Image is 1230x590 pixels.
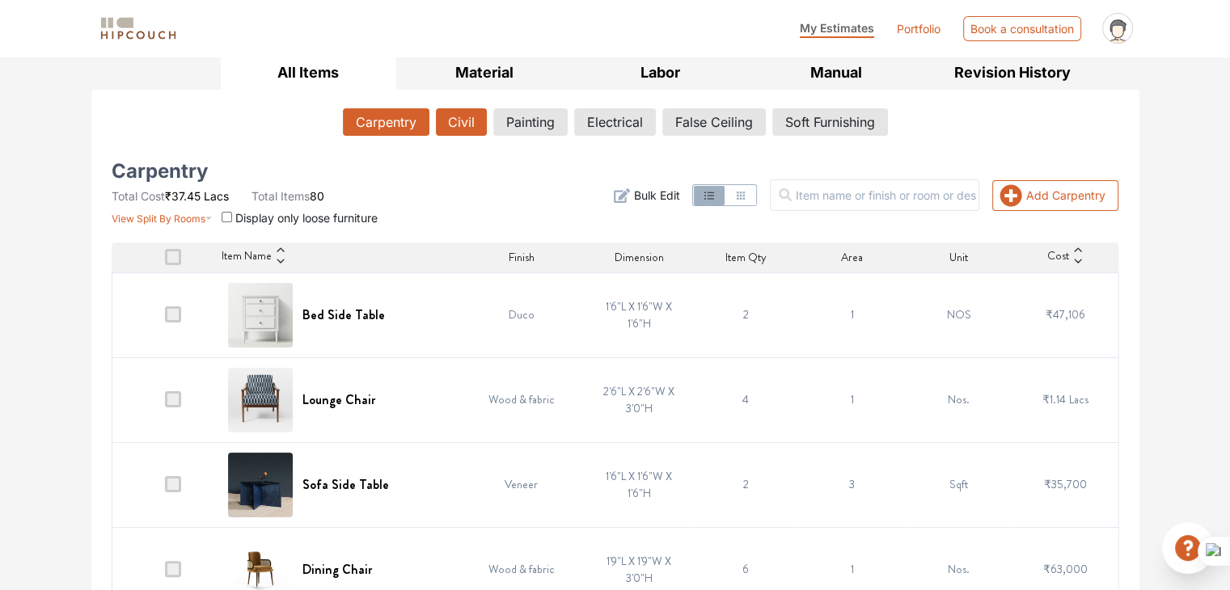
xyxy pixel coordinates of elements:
[98,11,179,47] span: logo-horizontal.svg
[302,477,389,492] h6: Sofa Side Table
[692,357,799,442] td: 4
[586,442,693,527] td: 1'6"L X 1'6"W X 1'6"H
[112,189,165,203] span: Total Cost
[112,165,208,178] h5: Carpentry
[799,442,906,527] td: 3
[748,54,924,91] button: Manual
[633,187,679,204] span: Bulk Edit
[1042,391,1065,407] span: ₹1.14
[457,442,586,527] td: Veneer
[800,21,874,35] span: My Estimates
[251,189,310,203] span: Total Items
[692,442,799,527] td: 2
[493,108,568,136] button: Painting
[1043,476,1086,492] span: ₹35,700
[222,247,272,267] span: Item Name
[221,54,397,91] button: All Items
[1042,561,1087,577] span: ₹63,000
[949,249,968,266] span: Unit
[302,392,375,407] h6: Lounge Chair
[841,249,863,266] span: Area
[573,54,749,91] button: Labor
[343,108,429,136] button: Carpentry
[1045,306,1084,322] span: ₹47,106
[396,54,573,91] button: Material
[1047,247,1069,267] span: Cost
[204,189,229,203] span: Lacs
[772,108,888,136] button: Soft Furnishing
[692,272,799,357] td: 2
[897,20,940,37] a: Portfolio
[992,180,1118,211] button: Add Carpentry
[112,213,205,225] span: View Split By Rooms
[799,357,906,442] td: 1
[770,179,979,211] input: Item name or finish or room or description
[228,283,293,348] img: Bed Side Table
[906,442,1012,527] td: Sqft
[614,187,679,204] button: Bulk Edit
[586,357,693,442] td: 2'6"L X 2'6"W X 3'0"H
[98,15,179,43] img: logo-horizontal.svg
[725,249,767,266] span: Item Qty
[799,272,906,357] td: 1
[165,189,201,203] span: ₹37.45
[228,453,293,517] img: Sofa Side Table
[436,108,487,136] button: Civil
[509,249,535,266] span: Finish
[457,272,586,357] td: Duco
[251,188,324,204] li: 80
[574,108,656,136] button: Electrical
[302,562,372,577] h6: Dining Chair
[457,357,586,442] td: Wood & fabric
[924,54,1101,91] button: Revision History
[662,108,766,136] button: False Ceiling
[963,16,1081,41] div: Book a consultation
[112,204,213,226] button: View Split By Rooms
[228,368,293,432] img: Lounge Chair
[1068,391,1088,407] span: Lacs
[586,272,693,357] td: 1'6"L X 1'6"W X 1'6"H
[615,249,664,266] span: Dimension
[906,272,1012,357] td: NOS
[302,307,385,322] h6: Bed Side Table
[235,211,378,225] span: Display only loose furniture
[906,357,1012,442] td: Nos.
